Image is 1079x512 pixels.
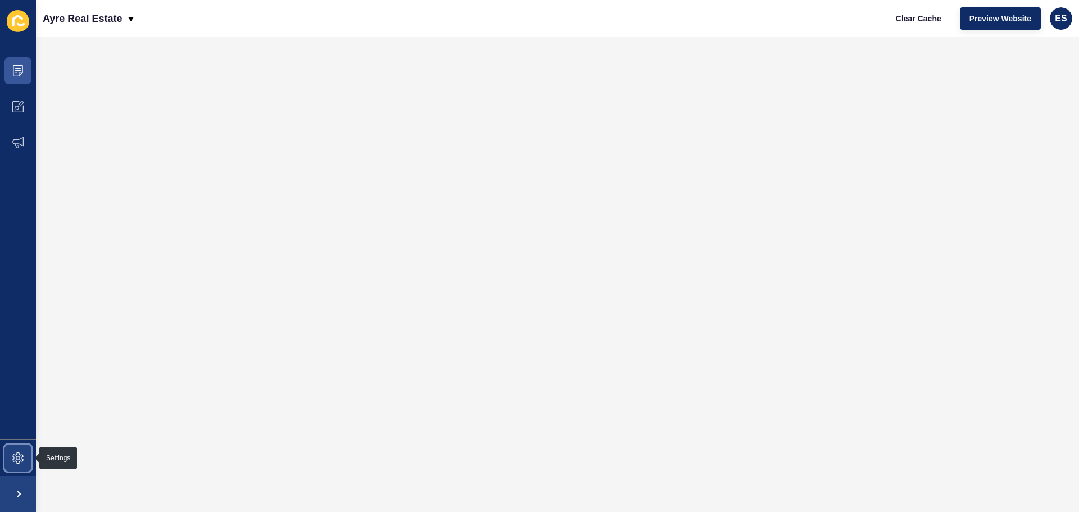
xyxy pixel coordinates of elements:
p: Ayre Real Estate [43,4,122,33]
span: Preview Website [969,13,1031,24]
span: ES [1055,13,1067,24]
button: Clear Cache [886,7,951,30]
button: Preview Website [960,7,1041,30]
span: Clear Cache [896,13,941,24]
div: Settings [46,454,70,463]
